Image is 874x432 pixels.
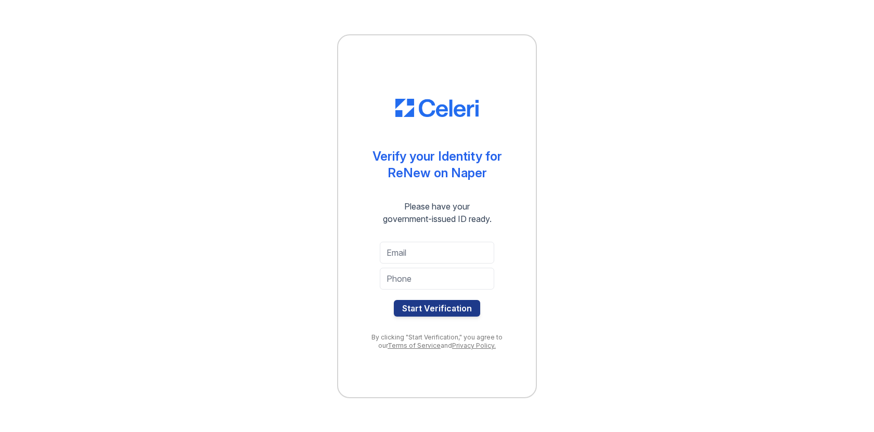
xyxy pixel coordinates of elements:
div: Verify your Identity for ReNew on Naper [372,148,502,181]
a: Privacy Policy. [452,342,496,349]
div: Please have your government-issued ID ready. [364,200,510,225]
img: CE_Logo_Blue-a8612792a0a2168367f1c8372b55b34899dd931a85d93a1a3d3e32e68fde9ad4.png [395,99,479,117]
input: Email [380,242,494,264]
button: Start Verification [394,300,480,317]
div: By clicking "Start Verification," you agree to our and [359,333,515,350]
input: Phone [380,268,494,290]
a: Terms of Service [388,342,441,349]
